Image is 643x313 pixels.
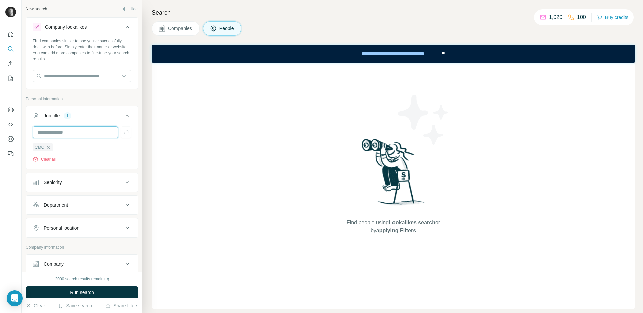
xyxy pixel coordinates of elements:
p: 1,020 [549,13,562,21]
button: Buy credits [597,13,628,22]
span: Lookalikes search [389,220,435,225]
button: Search [5,43,16,55]
button: Hide [117,4,142,14]
span: Find people using or by [340,218,447,235]
p: Company information [26,244,138,250]
div: Company [44,261,64,267]
iframe: Banner [152,45,635,63]
button: Save search [58,302,92,309]
span: People [219,25,235,32]
div: Open Intercom Messenger [7,290,23,306]
button: Department [26,197,138,213]
button: Share filters [105,302,138,309]
span: applying Filters [376,228,416,233]
button: Enrich CSV [5,58,16,70]
div: New search [26,6,47,12]
div: Department [44,202,68,208]
div: Personal location [44,225,79,231]
button: Quick start [5,28,16,40]
button: Clear all [33,156,56,162]
button: Clear [26,302,45,309]
div: 2000 search results remaining [55,276,109,282]
span: Companies [168,25,193,32]
p: Personal information [26,96,138,102]
button: Use Surfe API [5,118,16,130]
div: Company lookalikes [45,24,87,30]
button: Feedback [5,148,16,160]
img: Surfe Illustration - Woman searching with binoculars [359,137,428,212]
button: Run search [26,286,138,298]
img: Surfe Illustration - Stars [394,89,454,150]
div: Seniority [44,179,62,186]
button: Seniority [26,174,138,190]
p: 100 [577,13,586,21]
div: Job title [44,112,60,119]
button: My lists [5,72,16,84]
span: CMO [35,144,44,150]
button: Personal location [26,220,138,236]
h4: Search [152,8,635,17]
button: Company [26,256,138,272]
button: Job title1 [26,108,138,126]
img: Avatar [5,7,16,17]
div: Find companies similar to one you've successfully dealt with before. Simply enter their name or w... [33,38,131,62]
button: Company lookalikes [26,19,138,38]
button: Dashboard [5,133,16,145]
button: Use Surfe on LinkedIn [5,104,16,116]
div: 1 [64,113,71,119]
span: Run search [70,289,94,296]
